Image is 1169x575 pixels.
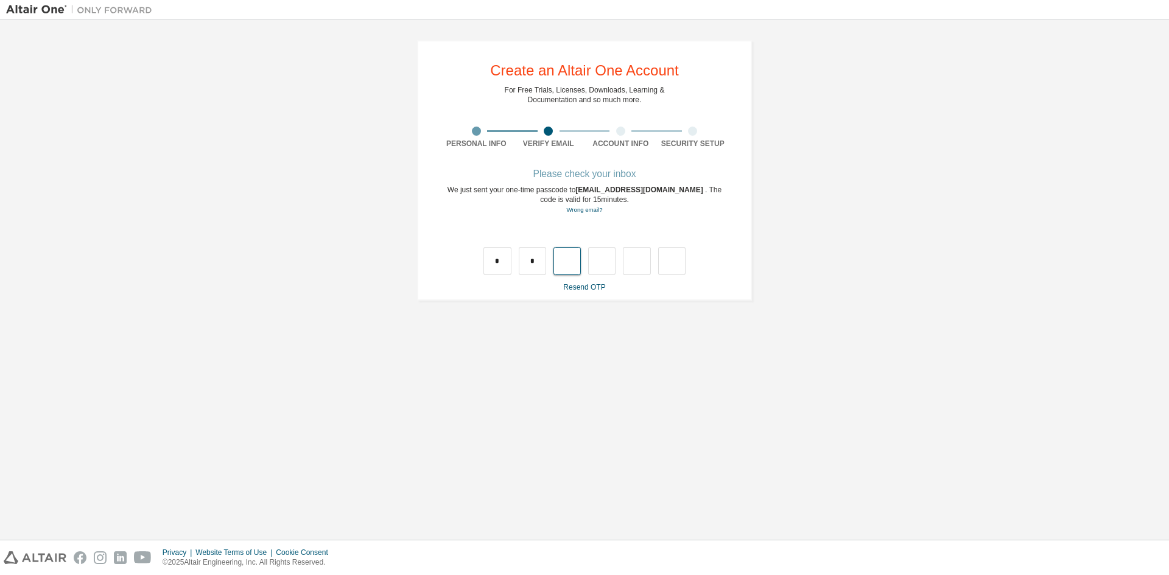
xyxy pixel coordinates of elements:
[195,548,276,557] div: Website Terms of Use
[6,4,158,16] img: Altair One
[134,551,152,564] img: youtube.svg
[440,185,729,215] div: We just sent your one-time passcode to . The code is valid for 15 minutes.
[566,206,602,213] a: Go back to the registration form
[440,170,729,178] div: Please check your inbox
[74,551,86,564] img: facebook.svg
[563,283,605,291] a: Resend OTP
[114,551,127,564] img: linkedin.svg
[657,139,729,148] div: Security Setup
[575,186,705,194] span: [EMAIL_ADDRESS][DOMAIN_NAME]
[505,85,665,105] div: For Free Trials, Licenses, Downloads, Learning & Documentation and so much more.
[276,548,335,557] div: Cookie Consent
[440,139,513,148] div: Personal Info
[163,557,335,568] p: © 2025 Altair Engineering, Inc. All Rights Reserved.
[584,139,657,148] div: Account Info
[513,139,585,148] div: Verify Email
[490,63,679,78] div: Create an Altair One Account
[163,548,195,557] div: Privacy
[94,551,107,564] img: instagram.svg
[4,551,66,564] img: altair_logo.svg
